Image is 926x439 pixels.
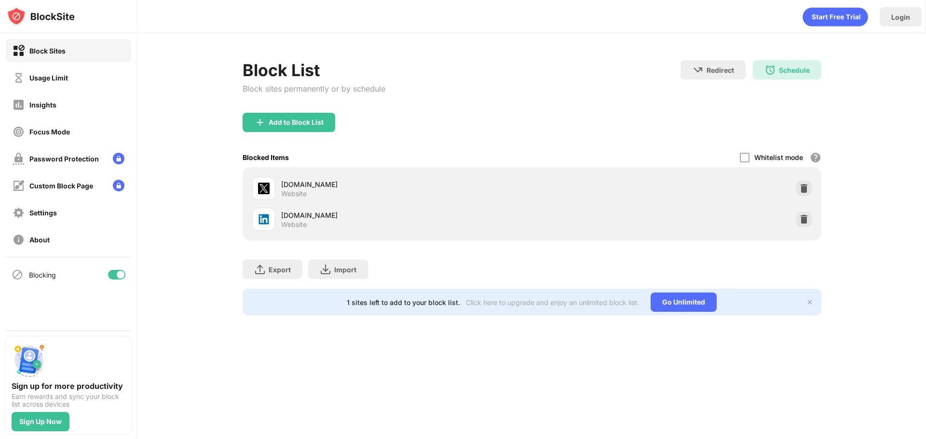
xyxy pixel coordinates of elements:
div: animation [803,7,868,27]
div: Settings [29,209,57,217]
img: focus-off.svg [13,126,25,138]
div: About [29,236,50,244]
div: Add to Block List [269,119,324,126]
div: Sign up for more productivity [12,381,125,391]
img: push-signup.svg [12,343,46,377]
div: Sign Up Now [19,418,62,426]
img: settings-off.svg [13,207,25,219]
div: Export [269,266,291,274]
div: Go Unlimited [651,293,717,312]
div: [DOMAIN_NAME] [281,179,532,189]
div: Schedule [779,66,810,74]
div: Usage Limit [29,74,68,82]
div: Block Sites [29,47,66,55]
img: lock-menu.svg [113,180,124,191]
div: Login [891,13,910,21]
div: Block sites permanently or by schedule [243,84,385,93]
img: lock-menu.svg [113,153,124,164]
div: [DOMAIN_NAME] [281,210,532,220]
img: x-button.svg [806,298,814,306]
img: favicons [258,183,270,194]
img: about-off.svg [13,234,25,246]
div: Password Protection [29,155,99,163]
div: 1 sites left to add to your block list. [347,298,460,306]
img: password-protection-off.svg [13,153,25,165]
div: Website [281,189,307,198]
div: Block List [243,60,385,80]
div: Blocking [29,271,56,279]
img: blocking-icon.svg [12,269,23,280]
div: Whitelist mode [754,153,803,161]
img: favicons [258,213,270,225]
img: insights-off.svg [13,99,25,111]
div: Custom Block Page [29,182,93,190]
div: Redirect [707,66,734,74]
div: Import [334,266,356,274]
div: Earn rewards and sync your block list across devices [12,393,125,408]
img: block-on.svg [13,45,25,57]
div: Insights [29,101,56,109]
div: Website [281,220,307,229]
img: logo-blocksite.svg [7,7,75,26]
img: time-usage-off.svg [13,72,25,84]
div: Focus Mode [29,128,70,136]
img: customize-block-page-off.svg [13,180,25,192]
div: Blocked Items [243,153,289,161]
div: Click here to upgrade and enjoy an unlimited block list. [466,298,639,306]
